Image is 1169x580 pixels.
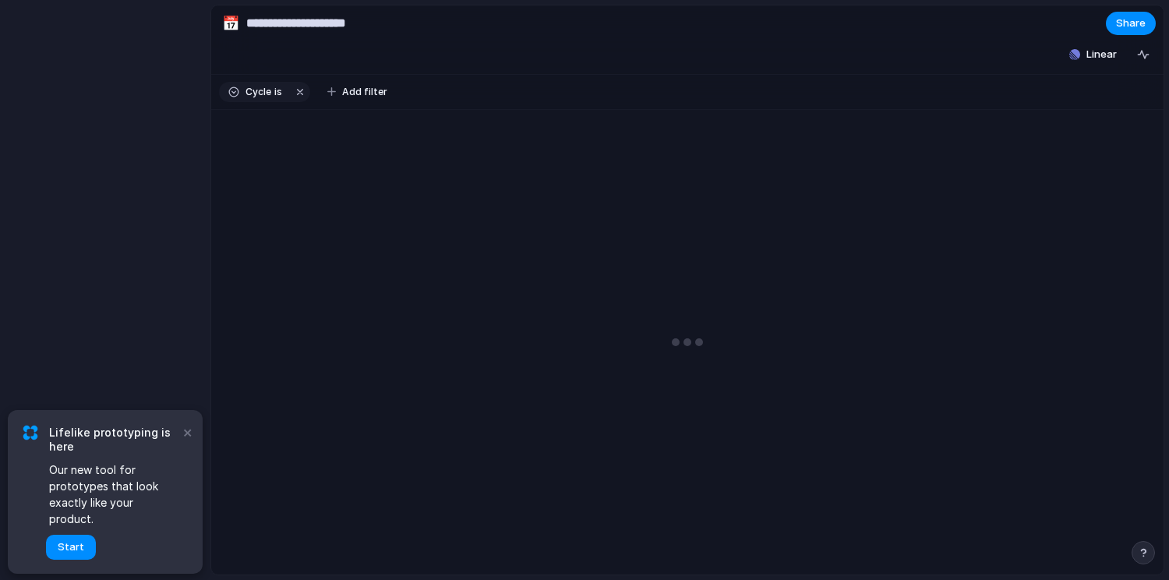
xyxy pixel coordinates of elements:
[318,81,397,103] button: Add filter
[274,85,282,99] span: is
[1116,16,1146,31] span: Share
[1106,12,1156,35] button: Share
[1063,43,1123,66] button: Linear
[271,83,285,101] button: is
[245,85,271,99] span: Cycle
[222,12,239,34] div: 📅
[46,535,96,560] button: Start
[178,423,196,441] button: Dismiss
[49,462,179,527] span: Our new tool for prototypes that look exactly like your product.
[58,539,84,555] span: Start
[218,11,243,36] button: 📅
[1086,47,1117,62] span: Linear
[49,426,179,454] span: Lifelike prototyping is here
[342,85,387,99] span: Add filter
